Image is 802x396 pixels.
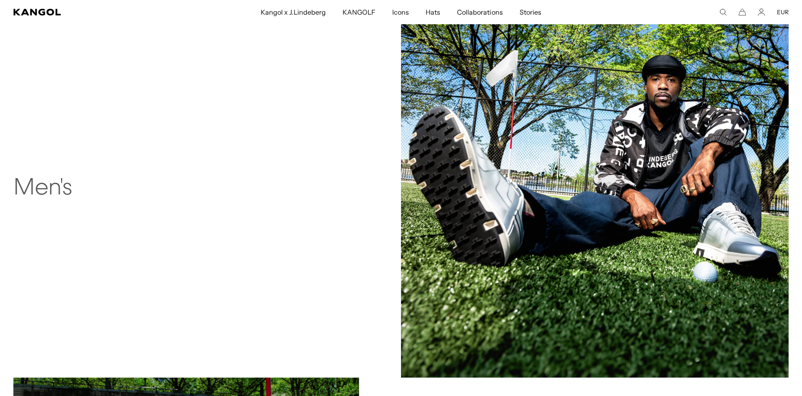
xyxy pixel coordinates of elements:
a: Account [758,8,765,16]
summary: Search here [719,8,727,16]
a: Kangol [13,9,173,15]
button: Cart [739,8,746,16]
button: EUR [777,8,789,16]
h2: Men's [13,175,253,202]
